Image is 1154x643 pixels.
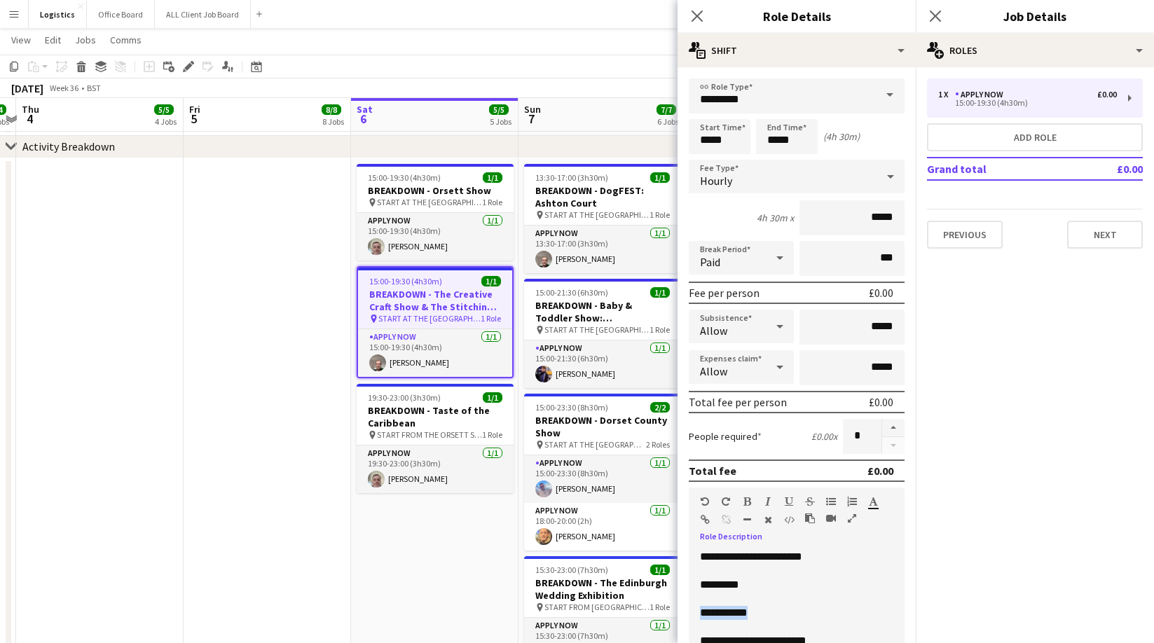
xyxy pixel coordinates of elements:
button: Clear Formatting [763,514,773,525]
span: 19:30-23:00 (3h30m) [368,392,441,403]
span: Sun [524,103,541,116]
button: Logistics [29,1,87,28]
div: Shift [678,34,916,67]
span: 2/2 [650,402,670,413]
app-card-role: APPLY NOW1/115:00-23:30 (8h30m)[PERSON_NAME] [524,455,681,503]
div: £0.00 [869,395,893,409]
span: 1/1 [650,565,670,575]
a: Comms [104,31,147,49]
span: 7 [522,111,541,127]
button: Text Color [868,496,878,507]
div: APPLY NOW [955,90,1009,99]
div: Total fee per person [689,395,787,409]
span: 1/1 [650,172,670,183]
td: £0.00 [1076,158,1143,180]
span: 1 Role [482,429,502,440]
span: 5/5 [489,104,509,115]
span: 1/1 [483,392,502,403]
span: 15:00-21:30 (6h30m) [535,287,608,298]
span: 1 Role [650,209,670,220]
button: Insert video [826,513,836,524]
div: Activity Breakdown [22,139,115,153]
button: ALL Client Job Board [155,1,251,28]
app-job-card: 19:30-23:00 (3h30m)1/1BREAKDOWN - Taste of the Caribbean START FROM THE ORSETT SHOW1 RoleAPPLY NO... [357,384,514,493]
a: Edit [39,31,67,49]
span: 7/7 [657,104,676,115]
a: View [6,31,36,49]
div: £0.00 [867,464,893,478]
span: 1 Role [481,313,501,324]
div: 4h 30m x [757,212,794,224]
span: 5/5 [154,104,174,115]
span: 2 Roles [646,439,670,450]
span: START AT THE [GEOGRAPHIC_DATA] [377,197,482,207]
span: START AT THE [GEOGRAPHIC_DATA] [544,439,646,450]
span: Fri [189,103,200,116]
span: START AT THE [GEOGRAPHIC_DATA] [544,209,650,220]
h3: BREAKDOWN - The Edinburgh Wedding Exhibition [524,576,681,602]
h3: BREAKDOWN - Orsett Show [357,184,514,197]
span: View [11,34,31,46]
div: £0.00 [1097,90,1117,99]
span: 1/1 [481,276,501,286]
div: Fee per person [689,286,760,300]
h3: BREAKDOWN - Taste of the Caribbean [357,404,514,429]
div: Roles [916,34,1154,67]
button: Increase [882,419,905,437]
span: Week 36 [46,83,81,93]
label: People required [689,430,762,443]
span: 15:00-23:30 (8h30m) [535,402,608,413]
app-card-role: APPLY NOW1/115:00-19:30 (4h30m)[PERSON_NAME] [358,329,512,377]
div: [DATE] [11,81,43,95]
app-job-card: 15:00-23:30 (8h30m)2/2BREAKDOWN - Dorset County Show START AT THE [GEOGRAPHIC_DATA]2 RolesAPPLY N... [524,394,681,551]
span: Sat [357,103,373,116]
button: Horizontal Line [742,514,752,525]
button: Add role [927,123,1143,151]
span: 5 [187,111,200,127]
span: 1 Role [482,197,502,207]
span: 4 [20,111,39,127]
span: 15:30-23:00 (7h30m) [535,565,608,575]
span: START FROM THE ORSETT SHOW [377,429,482,440]
span: Edit [45,34,61,46]
span: 13:30-17:00 (3h30m) [535,172,608,183]
div: 5 Jobs [490,116,511,127]
div: 15:00-19:30 (4h30m) [938,99,1117,106]
span: Allow [700,364,727,378]
span: 1 Role [650,602,670,612]
span: Allow [700,324,727,338]
span: Comms [110,34,142,46]
span: Paid [700,255,720,269]
button: HTML Code [784,514,794,525]
div: 15:00-19:30 (4h30m)1/1BREAKDOWN - The Creative Craft Show & The Stitching Show START AT THE [GEOG... [357,266,514,378]
div: Total fee [689,464,736,478]
button: Bold [742,496,752,507]
button: Next [1067,221,1143,249]
div: 4 Jobs [155,116,177,127]
div: 1 x [938,90,955,99]
h3: BREAKDOWN - The Creative Craft Show & The Stitching Show [358,288,512,313]
button: Ordered List [847,496,857,507]
span: 15:00-19:30 (4h30m) [369,276,442,286]
span: 15:00-19:30 (4h30m) [368,172,441,183]
div: £0.00 x [811,430,837,443]
div: BST [87,83,101,93]
button: Fullscreen [847,513,857,524]
span: START AT THE [GEOGRAPHIC_DATA] [544,324,650,335]
button: Insert Link [700,514,710,525]
app-job-card: 15:00-19:30 (4h30m)1/1BREAKDOWN - Orsett Show START AT THE [GEOGRAPHIC_DATA]1 RoleAPPLY NOW1/115:... [357,164,514,261]
div: 8 Jobs [322,116,344,127]
span: 1/1 [483,172,502,183]
div: 15:00-21:30 (6h30m)1/1BREAKDOWN - Baby & Toddler Show: [GEOGRAPHIC_DATA] START AT THE [GEOGRAPHIC... [524,279,681,388]
span: START FROM [GEOGRAPHIC_DATA] [544,602,650,612]
div: 6 Jobs [657,116,679,127]
button: Undo [700,496,710,507]
button: Previous [927,221,1003,249]
span: 1/1 [650,287,670,298]
div: (4h 30m) [823,130,860,143]
span: 1 Role [650,324,670,335]
span: Jobs [75,34,96,46]
h3: BREAKDOWN - Baby & Toddler Show: [GEOGRAPHIC_DATA] [524,299,681,324]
